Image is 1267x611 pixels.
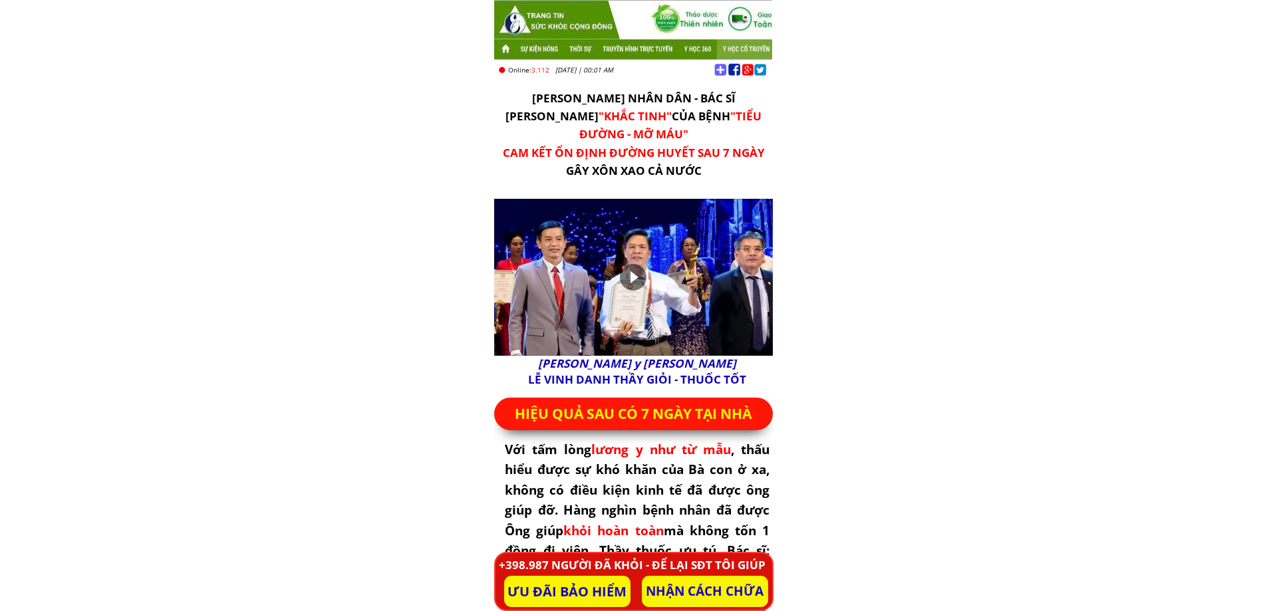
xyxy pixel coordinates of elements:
span: Online: [508,65,531,74]
h2: 3.112 [508,63,555,76]
h3: LỄ VINH DANH THẦY GIỎI - THUỐC TỐT [511,356,764,388]
span: khỏi hoàn toàn [563,522,663,539]
p: HIỆU QUẢ SAU CÓ 7 NGÀY TẠI NHÀ [494,398,773,430]
p: NHẬN CÁCH CHỮA [642,576,768,607]
h2: [DATE] | 00:01 AM [555,63,682,76]
span: "KHẮC TINH" [599,108,672,124]
span: [PERSON_NAME] y [PERSON_NAME] [538,356,736,371]
span: CAM KẾT ỔN ĐỊNH ĐƯỜNG HUYẾT SAU 7 NGÀY [503,145,765,160]
h3: +398.987 NGƯỜI ĐÃ KHỎI - ĐỂ LẠI SĐT TÔI GIÚP [496,556,768,574]
p: ƯU ĐÃI BẢO HIỂM [504,576,631,607]
h3: [PERSON_NAME] NHÂN DÂN - BÁC SĨ [PERSON_NAME] CỦA BỆNH GÂY XÔN XAO CẢ NƯỚC [494,89,774,180]
span: lương y như từ mẫu [591,441,731,458]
